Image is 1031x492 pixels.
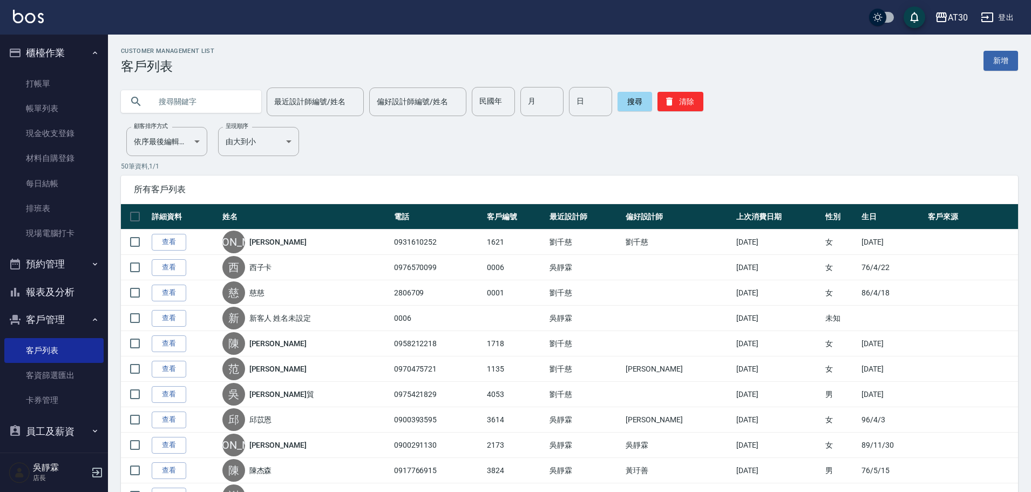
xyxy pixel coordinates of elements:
a: 邱苡恩 [249,414,272,425]
td: 吳靜霖 [547,458,623,483]
td: 2173 [484,433,547,458]
button: AT30 [931,6,972,29]
td: 1135 [484,356,547,382]
div: [PERSON_NAME] [222,231,245,253]
a: 查看 [152,361,186,378]
a: 現場電腦打卡 [4,221,104,246]
td: [DATE] [859,382,925,407]
a: [PERSON_NAME]貿 [249,389,314,400]
td: 吳靜霖 [623,433,734,458]
div: 西 [222,256,245,279]
td: [DATE] [859,356,925,382]
div: 慈 [222,281,245,304]
td: 76/4/22 [859,255,925,280]
td: 劉千慈 [547,331,623,356]
td: 女 [823,280,859,306]
td: 劉千慈 [547,382,623,407]
td: [DATE] [734,433,823,458]
td: 0001 [484,280,547,306]
button: 員工及薪資 [4,417,104,446]
img: Logo [13,10,44,23]
td: 女 [823,407,859,433]
a: 查看 [152,412,186,428]
a: 西子卡 [249,262,272,273]
a: 排班表 [4,196,104,221]
span: 所有客戶列表 [134,184,1005,195]
td: 2806709 [391,280,484,306]
p: 50 筆資料, 1 / 1 [121,161,1018,171]
th: 生日 [859,204,925,230]
td: [DATE] [734,407,823,433]
label: 呈現順序 [226,122,248,130]
td: 男 [823,458,859,483]
a: [PERSON_NAME] [249,440,307,450]
div: AT30 [948,11,968,24]
td: 0975421829 [391,382,484,407]
label: 顧客排序方式 [134,122,168,130]
img: Person [9,462,30,483]
td: 劉千慈 [547,280,623,306]
th: 客戶來源 [925,204,1018,230]
td: 0006 [391,306,484,331]
td: [DATE] [734,331,823,356]
a: 慈慈 [249,287,264,298]
a: 材料自購登錄 [4,146,104,171]
th: 上次消費日期 [734,204,823,230]
th: 偏好設計師 [623,204,734,230]
td: [DATE] [734,306,823,331]
th: 姓名 [220,204,391,230]
a: 每日結帳 [4,171,104,196]
td: [PERSON_NAME] [623,356,734,382]
td: 黃玗善 [623,458,734,483]
td: 1718 [484,331,547,356]
td: 0917766915 [391,458,484,483]
td: 劉千慈 [623,230,734,255]
div: [PERSON_NAME] [222,434,245,456]
a: 查看 [152,259,186,276]
h3: 客戶列表 [121,59,214,74]
p: 店長 [33,473,88,483]
a: 查看 [152,386,186,403]
a: 查看 [152,234,186,251]
a: 打帳單 [4,71,104,96]
td: 女 [823,433,859,458]
td: 89/11/30 [859,433,925,458]
div: 陳 [222,459,245,482]
a: 卡券管理 [4,388,104,413]
div: 范 [222,358,245,380]
td: 86/4/18 [859,280,925,306]
td: 0931610252 [391,230,484,255]
div: 吳 [222,383,245,406]
a: [PERSON_NAME] [249,338,307,349]
td: 0970475721 [391,356,484,382]
td: 吳靜霖 [547,407,623,433]
td: 3824 [484,458,547,483]
a: 查看 [152,285,186,301]
div: 依序最後編輯時間 [126,127,207,156]
td: 4053 [484,382,547,407]
button: 櫃檯作業 [4,39,104,67]
td: 0006 [484,255,547,280]
button: 客戶管理 [4,306,104,334]
th: 客戶編號 [484,204,547,230]
td: [DATE] [734,280,823,306]
th: 最近設計師 [547,204,623,230]
a: 新客人 姓名未設定 [249,313,311,323]
td: [DATE] [734,382,823,407]
td: 吳靜霖 [547,255,623,280]
th: 詳細資料 [149,204,220,230]
div: 新 [222,307,245,329]
td: 女 [823,356,859,382]
button: 報表及分析 [4,278,104,306]
button: 搜尋 [618,92,652,111]
td: [PERSON_NAME] [623,407,734,433]
td: 0900291130 [391,433,484,458]
td: [DATE] [859,230,925,255]
button: save [904,6,925,28]
td: [DATE] [734,458,823,483]
button: 商品管理 [4,445,104,473]
a: 查看 [152,310,186,327]
td: 女 [823,331,859,356]
div: 邱 [222,408,245,431]
td: 吳靜霖 [547,433,623,458]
